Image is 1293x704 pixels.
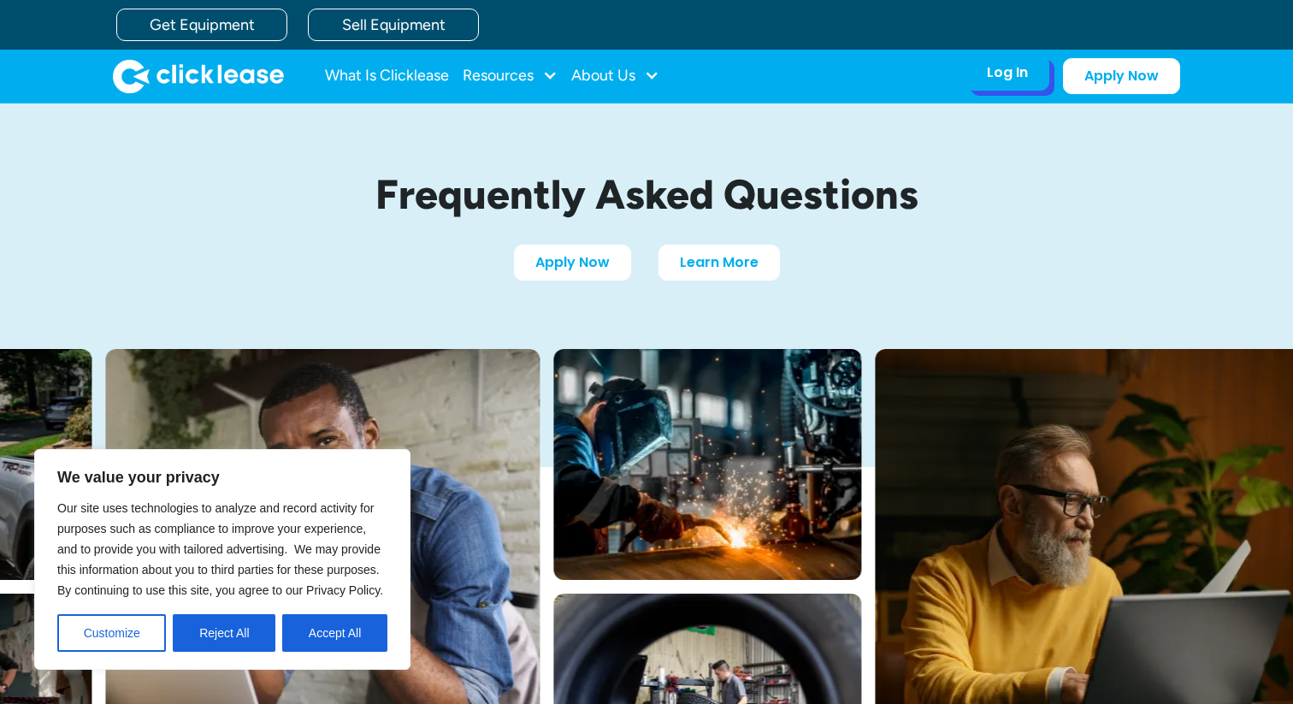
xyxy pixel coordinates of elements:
[571,59,659,93] div: About Us
[57,501,383,597] span: Our site uses technologies to analyze and record activity for purposes such as compliance to impr...
[325,59,449,93] a: What Is Clicklease
[282,614,387,652] button: Accept All
[463,59,558,93] div: Resources
[57,614,166,652] button: Customize
[113,59,284,93] img: Clicklease logo
[113,59,284,93] a: home
[34,449,410,670] div: We value your privacy
[987,64,1028,81] div: Log In
[514,245,631,281] a: Apply Now
[658,245,780,281] a: Learn More
[1063,58,1180,94] a: Apply Now
[57,467,387,488] p: We value your privacy
[245,172,1048,217] h1: Frequently Asked Questions
[308,9,479,41] a: Sell Equipment
[173,614,275,652] button: Reject All
[116,9,287,41] a: Get Equipment
[553,349,861,580] img: A welder in a large mask working on a large pipe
